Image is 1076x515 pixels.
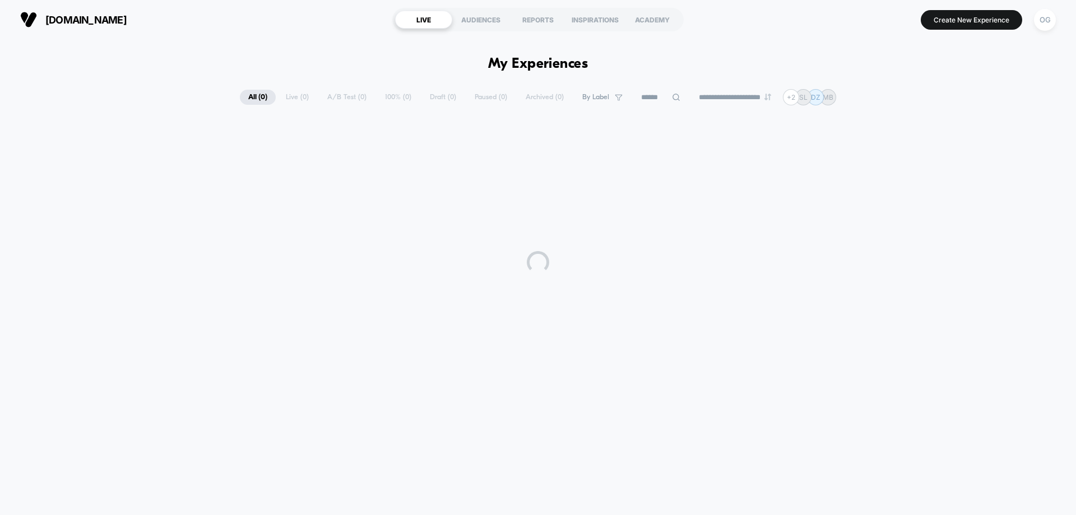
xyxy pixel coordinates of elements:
div: AUDIENCES [452,11,509,29]
p: DZ [811,93,820,101]
div: OG [1034,9,1056,31]
span: By Label [582,93,609,101]
span: [DOMAIN_NAME] [45,14,127,26]
p: SL [799,93,808,101]
div: ACADEMY [624,11,681,29]
div: + 2 [783,89,799,105]
button: OG [1031,8,1059,31]
img: Visually logo [20,11,37,28]
div: REPORTS [509,11,567,29]
h1: My Experiences [488,56,588,72]
span: All ( 0 ) [240,90,276,105]
p: MB [823,93,833,101]
button: Create New Experience [921,10,1022,30]
button: [DOMAIN_NAME] [17,11,130,29]
img: end [764,94,771,100]
div: INSPIRATIONS [567,11,624,29]
div: LIVE [395,11,452,29]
